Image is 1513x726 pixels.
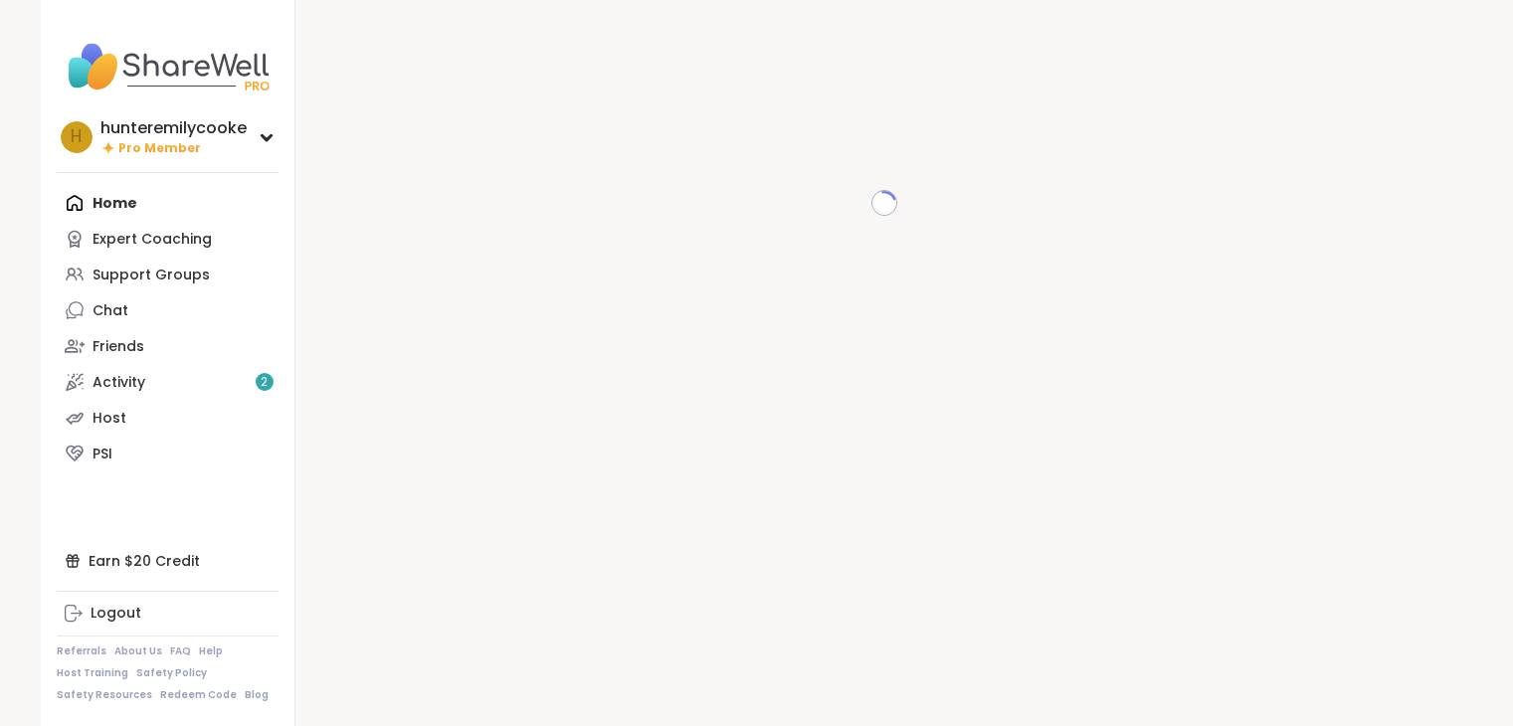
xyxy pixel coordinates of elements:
div: Host [93,409,126,429]
div: PSI [93,445,112,464]
div: Logout [91,604,141,624]
span: h [71,124,82,150]
a: Host Training [57,666,128,680]
a: Help [199,644,223,658]
img: ShareWell Nav Logo [57,32,279,101]
span: 2 [261,374,268,391]
div: Chat [93,301,128,321]
span: Pro Member [118,140,201,157]
a: Safety Resources [57,688,152,702]
div: Friends [93,337,144,357]
a: Logout [57,596,279,632]
a: FAQ [170,644,191,658]
a: Referrals [57,644,106,658]
div: Expert Coaching [93,230,212,250]
div: Activity [93,373,145,393]
div: Support Groups [93,266,210,285]
a: PSI [57,436,279,471]
a: Blog [245,688,269,702]
div: Earn $20 Credit [57,543,279,579]
a: Support Groups [57,257,279,292]
a: Redeem Code [160,688,237,702]
a: Activity2 [57,364,279,400]
div: hunteremilycooke [100,117,247,139]
a: Friends [57,328,279,364]
a: About Us [114,644,162,658]
a: Safety Policy [136,666,207,680]
a: Chat [57,292,279,328]
a: Host [57,400,279,436]
a: Expert Coaching [57,221,279,257]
